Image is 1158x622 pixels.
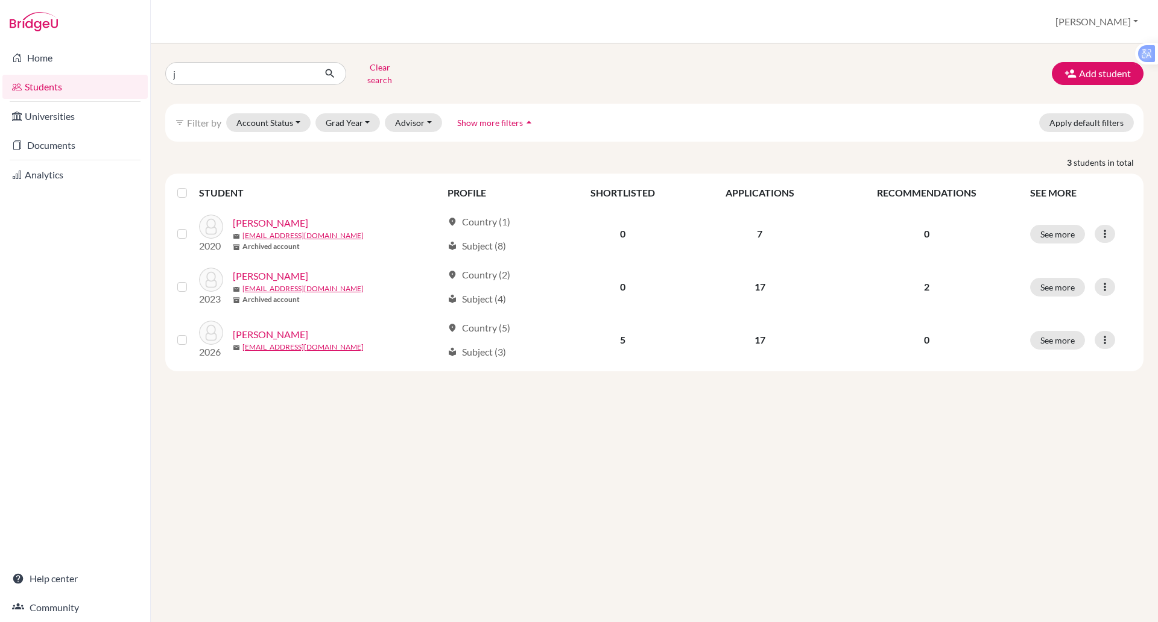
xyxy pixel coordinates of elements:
div: Country (1) [448,215,510,229]
a: [PERSON_NAME] [233,269,308,283]
button: Add student [1052,62,1144,85]
th: SEE MORE [1023,178,1139,207]
span: location_on [448,217,457,227]
button: Grad Year [315,113,381,132]
a: Analytics [2,163,148,187]
a: [EMAIL_ADDRESS][DOMAIN_NAME] [242,342,364,353]
i: arrow_drop_up [523,116,535,128]
td: 7 [689,207,830,260]
p: 0 [838,333,1016,347]
input: Find student by name... [165,62,315,85]
a: [PERSON_NAME] [233,216,308,230]
span: mail [233,233,240,240]
td: 17 [689,313,830,366]
span: location_on [448,323,457,333]
button: Account Status [226,113,311,132]
b: Archived account [242,294,300,305]
a: [EMAIL_ADDRESS][DOMAIN_NAME] [242,230,364,241]
button: See more [1030,225,1085,243]
span: local_library [448,294,457,304]
a: Home [2,46,148,70]
button: Show more filtersarrow_drop_up [447,113,545,132]
div: Country (5) [448,321,510,335]
span: Filter by [187,117,221,128]
td: 17 [689,260,830,313]
img: Bridge-U [10,12,58,31]
strong: 3 [1067,156,1074,169]
div: Subject (4) [448,292,506,306]
td: 0 [556,207,689,260]
td: 0 [556,260,689,313]
p: 2 [838,280,1016,294]
span: local_library [448,241,457,251]
span: location_on [448,270,457,280]
a: Community [2,595,148,620]
span: mail [233,286,240,293]
button: Clear search [346,58,413,89]
div: Subject (8) [448,239,506,253]
div: Country (2) [448,268,510,282]
th: SHORTLISTED [556,178,689,207]
span: inventory_2 [233,243,240,251]
button: See more [1030,331,1085,350]
a: Help center [2,567,148,591]
a: Universities [2,104,148,128]
th: PROFILE [440,178,556,207]
div: Subject (3) [448,345,506,359]
th: APPLICATIONS [689,178,830,207]
p: 2026 [199,345,223,359]
p: 0 [838,227,1016,241]
button: Advisor [385,113,442,132]
a: Students [2,75,148,99]
i: filter_list [175,118,185,127]
img: Jacob, Manav [199,321,223,345]
td: 5 [556,313,689,366]
button: See more [1030,278,1085,297]
img: BIERI, Jacob [199,215,223,239]
span: local_library [448,347,457,357]
img: Jacob, Adit [199,268,223,292]
a: [EMAIL_ADDRESS][DOMAIN_NAME] [242,283,364,294]
p: 2023 [199,292,223,306]
button: Apply default filters [1039,113,1134,132]
span: students in total [1074,156,1144,169]
b: Archived account [242,241,300,252]
span: Show more filters [457,118,523,128]
span: inventory_2 [233,297,240,304]
p: 2020 [199,239,223,253]
button: [PERSON_NAME] [1050,10,1144,33]
th: STUDENT [199,178,440,207]
th: RECOMMENDATIONS [831,178,1023,207]
span: mail [233,344,240,351]
a: Documents [2,133,148,157]
a: [PERSON_NAME] [233,327,308,342]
